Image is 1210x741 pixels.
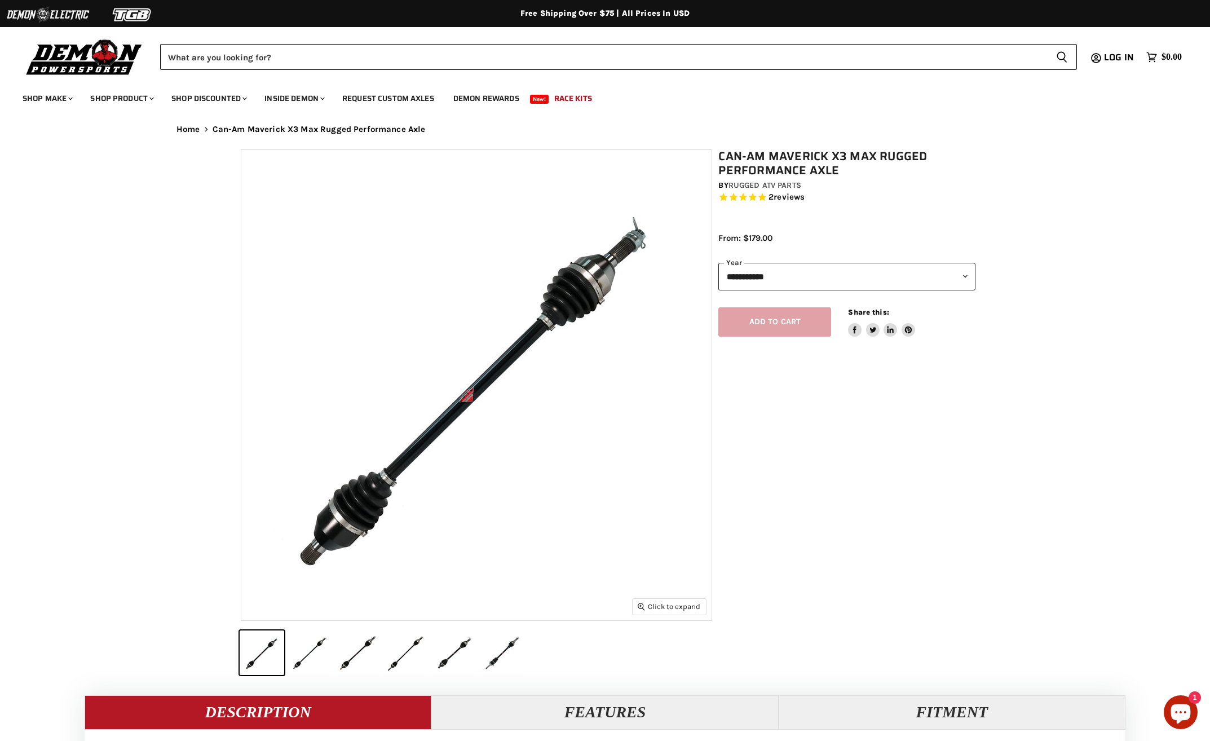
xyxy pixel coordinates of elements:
[848,308,889,316] span: Share this:
[848,307,915,337] aside: Share this:
[638,602,700,611] span: Click to expand
[432,630,476,675] button: Can-Am Maverick X3 Max Rugged Performance Axle thumbnail
[779,695,1125,729] button: Fitment
[23,37,146,77] img: Demon Powersports
[335,630,380,675] button: Can-Am Maverick X3 Max Rugged Performance Axle thumbnail
[431,695,778,729] button: Features
[445,87,528,110] a: Demon Rewards
[1160,695,1201,732] inbox-online-store-chat: Shopify online store chat
[85,695,431,729] button: Description
[6,4,90,25] img: Demon Electric Logo 2
[530,95,549,104] span: New!
[718,233,772,243] span: From: $179.00
[728,180,801,190] a: Rugged ATV Parts
[383,630,428,675] button: Can-Am Maverick X3 Max Rugged Performance Axle thumbnail
[288,630,332,675] button: Can-Am Maverick X3 Max Rugged Performance Axle thumbnail
[769,192,805,202] span: 2 reviews
[154,8,1056,19] div: Free Shipping Over $75 | All Prices In USD
[256,87,332,110] a: Inside Demon
[82,87,161,110] a: Shop Product
[1162,52,1182,63] span: $0.00
[241,150,712,620] img: Can-Am Maverick X3 Max Rugged Performance Axle
[774,192,805,202] span: reviews
[1141,49,1187,65] a: $0.00
[154,125,1056,134] nav: Breadcrumbs
[718,149,975,178] h1: Can-Am Maverick X3 Max Rugged Performance Axle
[546,87,600,110] a: Race Kits
[718,179,975,192] div: by
[160,44,1077,70] form: Product
[718,192,975,204] span: Rated 5.0 out of 5 stars 2 reviews
[334,87,443,110] a: Request Custom Axles
[240,630,284,675] button: Can-Am Maverick X3 Max Rugged Performance Axle thumbnail
[1047,44,1077,70] button: Search
[480,630,524,675] button: Can-Am Maverick X3 Max Rugged Performance Axle thumbnail
[14,87,80,110] a: Shop Make
[1104,50,1134,64] span: Log in
[176,125,200,134] a: Home
[1099,52,1141,63] a: Log in
[213,125,426,134] span: Can-Am Maverick X3 Max Rugged Performance Axle
[160,44,1047,70] input: Search
[163,87,254,110] a: Shop Discounted
[14,82,1179,110] ul: Main menu
[90,4,175,25] img: TGB Logo 2
[718,263,975,290] select: year
[633,599,706,614] button: Click to expand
